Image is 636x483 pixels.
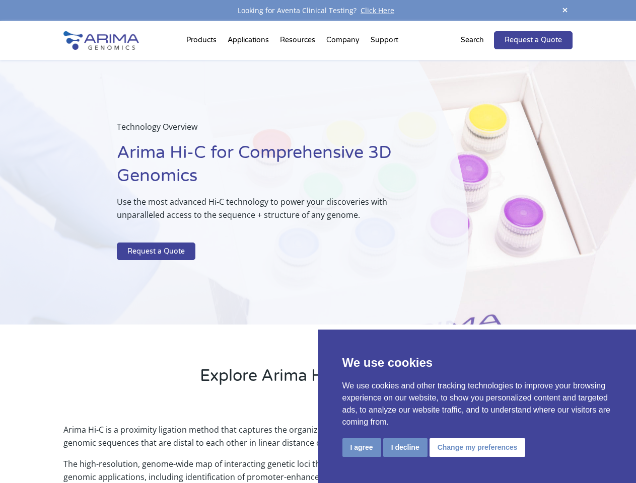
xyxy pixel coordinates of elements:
button: I decline [383,438,428,457]
a: Request a Quote [494,31,573,49]
h1: Arima Hi-C for Comprehensive 3D Genomics [117,141,417,195]
a: Click Here [357,6,398,15]
div: Looking for Aventa Clinical Testing? [63,4,572,17]
button: Change my preferences [430,438,526,457]
h2: Explore Arima Hi-C Technology [63,365,572,395]
p: Technology Overview [117,120,417,141]
p: Search [461,34,484,47]
a: Request a Quote [117,243,195,261]
button: I agree [342,438,381,457]
p: Arima Hi-C is a proximity ligation method that captures the organizational structure of chromatin... [63,423,572,457]
p: We use cookies [342,354,612,372]
p: Use the most advanced Hi-C technology to power your discoveries with unparalleled access to the s... [117,195,417,229]
img: Arima-Genomics-logo [63,31,139,50]
p: We use cookies and other tracking technologies to improve your browsing experience on our website... [342,380,612,428]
